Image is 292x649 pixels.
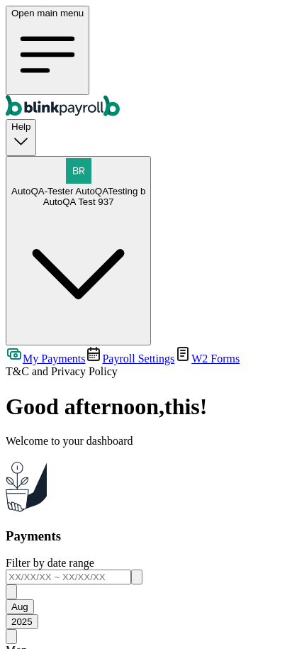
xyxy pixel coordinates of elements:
[6,599,34,614] button: Aug
[85,353,174,365] a: Payroll Settings
[6,365,29,377] span: T&C
[6,435,286,448] p: Welcome to your dashboard
[221,581,292,649] iframe: Chat Widget
[102,353,174,365] span: Payroll Settings
[6,119,36,155] button: Help
[6,156,151,345] button: AutoQA-Tester AutoQATesting bAutoQA Test 937
[6,570,131,584] input: XX/XX/XX ~ XX/XX/XX
[6,6,89,95] button: Open main menu
[6,6,286,119] nav: Global
[23,353,85,365] span: My Payments
[6,345,286,378] nav: Team Member Portal Sidebar
[11,186,145,196] span: AutoQA-Tester AutoQATesting b
[6,394,286,420] h1: Good afternoon , this !
[191,353,240,365] span: W2 Forms
[11,196,145,207] div: AutoQA Test 937
[6,353,85,365] a: My Payments
[6,528,286,544] h3: Payments
[11,121,30,132] span: Help
[6,614,38,629] button: 2025
[11,8,84,18] span: Open main menu
[6,557,94,569] span: Filter by date range
[174,353,240,365] a: W2 Forms
[51,365,118,377] span: Privacy Policy
[6,459,47,512] img: Plant illustration
[6,365,118,377] span: and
